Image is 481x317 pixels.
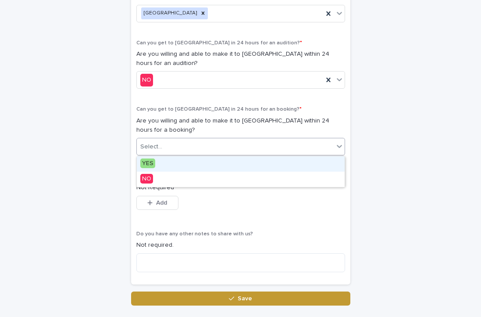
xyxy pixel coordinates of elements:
div: NO [140,74,153,86]
p: Not required. [136,241,345,250]
p: Not Required [136,183,345,192]
div: NO [137,172,345,187]
p: Are you willing and able to make it to [GEOGRAPHIC_DATA] within 24 hours for a booking? [136,116,345,135]
p: Are you willing and able to make it to [GEOGRAPHIC_DATA] within 24 hours for an audition? [136,50,345,68]
button: Save [131,292,350,306]
span: NO [140,174,153,184]
span: Can you get to [GEOGRAPHIC_DATA] in 24 hours for an booking? [136,107,302,112]
span: YES [140,158,155,168]
span: Can you get to [GEOGRAPHIC_DATA] in 24 hours for an audition? [136,40,302,46]
span: Do you have any other notes to share with us? [136,231,253,237]
div: [GEOGRAPHIC_DATA] [141,7,198,19]
span: Save [238,295,252,302]
span: Add [156,200,167,206]
div: YES [137,156,345,172]
div: Select... [140,142,162,151]
button: Add [136,196,178,210]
